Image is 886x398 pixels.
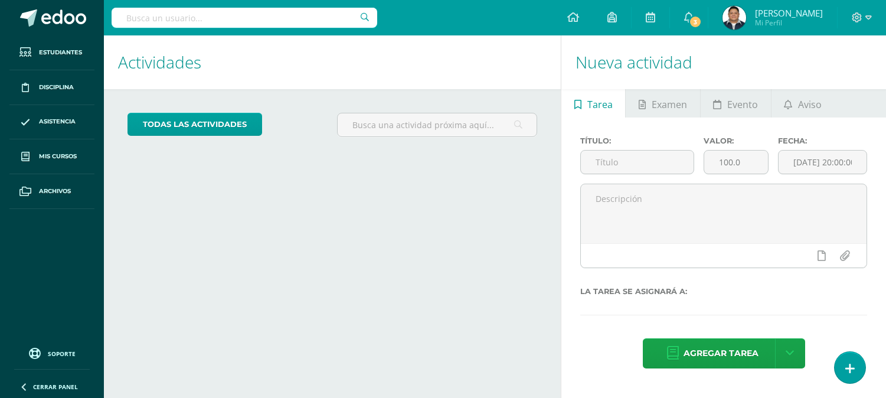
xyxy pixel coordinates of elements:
[580,136,694,145] label: Título:
[704,151,767,174] input: Puntos máximos
[779,151,867,174] input: Fecha de entrega
[576,35,872,89] h1: Nueva actividad
[118,35,547,89] h1: Actividades
[689,15,702,28] span: 3
[9,70,94,105] a: Disciplina
[755,7,823,19] span: [PERSON_NAME]
[652,90,687,119] span: Examen
[9,105,94,140] a: Asistencia
[9,174,94,209] a: Archivos
[33,383,78,391] span: Cerrar panel
[561,89,625,118] a: Tarea
[39,152,77,161] span: Mis cursos
[39,117,76,126] span: Asistencia
[798,90,822,119] span: Aviso
[581,151,694,174] input: Título
[338,113,537,136] input: Busca una actividad próxima aquí...
[39,187,71,196] span: Archivos
[580,287,867,296] label: La tarea se asignará a:
[39,83,74,92] span: Disciplina
[9,139,94,174] a: Mis cursos
[755,18,823,28] span: Mi Perfil
[14,345,90,361] a: Soporte
[771,89,835,118] a: Aviso
[112,8,377,28] input: Busca un usuario...
[9,35,94,70] a: Estudiantes
[727,90,758,119] span: Evento
[722,6,746,30] img: a3a9f19ee43bbcd56829fa5bb79a4018.png
[587,90,613,119] span: Tarea
[704,136,768,145] label: Valor:
[626,89,699,118] a: Examen
[39,48,82,57] span: Estudiantes
[701,89,771,118] a: Evento
[127,113,262,136] a: todas las Actividades
[684,339,759,368] span: Agregar tarea
[778,136,867,145] label: Fecha:
[48,350,76,358] span: Soporte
